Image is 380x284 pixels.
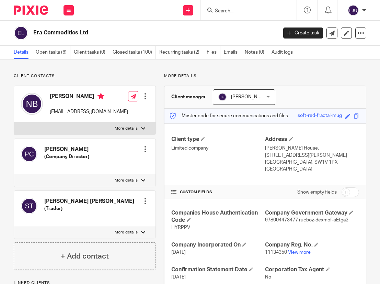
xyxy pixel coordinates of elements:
h5: (Company Director) [44,153,89,160]
a: Recurring tasks (2) [159,46,203,59]
span: HYRPPV [171,225,190,230]
a: Client tasks (0) [74,46,109,59]
span: 11134350 [265,250,287,255]
p: Client contacts [14,73,156,79]
h4: Company Government Gateway [265,209,359,217]
p: More details [115,178,138,183]
p: More details [164,73,366,79]
h4: CUSTOM FIELDS [171,189,265,195]
a: Files [207,46,220,59]
a: View more [288,250,311,255]
img: svg%3E [21,93,43,115]
h4: Company Incorporated On [171,241,265,249]
p: [PERSON_NAME] House, [STREET_ADDRESS][PERSON_NAME] [265,145,359,159]
h4: [PERSON_NAME] [50,93,128,101]
img: svg%3E [348,5,359,16]
p: [GEOGRAPHIC_DATA], SW1V 1PX [265,159,359,166]
a: Closed tasks (100) [113,46,156,59]
i: Primary [97,93,104,100]
h4: Address [265,136,359,143]
img: Pixie [14,6,48,15]
h4: [PERSON_NAME] [PERSON_NAME] [44,198,134,205]
span: [PERSON_NAME] [231,95,269,99]
span: 978004473477 rucboz-dexmof-sEtga2 [265,218,348,222]
h4: Corporation Tax Agent [265,266,359,273]
a: Emails [224,46,241,59]
p: More details [115,126,138,131]
span: No [265,275,271,280]
span: [DATE] [171,250,186,255]
img: svg%3E [218,93,227,101]
input: Search [214,8,276,14]
h2: Era Commodities Ltd [33,29,225,36]
div: soft-red-fractal-mug [298,112,342,120]
span: [DATE] [171,275,186,280]
a: Details [14,46,32,59]
p: More details [115,230,138,235]
h4: Confirmation Statement Date [171,266,265,273]
h4: [PERSON_NAME] [44,146,89,153]
h4: Company Reg. No. [265,241,359,249]
p: Master code for secure communications and files [170,112,288,119]
a: Open tasks (6) [36,46,70,59]
a: Notes (0) [245,46,268,59]
h4: Client type [171,136,265,143]
h4: + Add contact [61,251,109,262]
img: svg%3E [14,26,28,40]
label: Show empty fields [297,189,337,196]
a: Audit logs [272,46,296,59]
img: svg%3E [21,198,37,214]
h3: Client manager [171,94,206,100]
p: [GEOGRAPHIC_DATA] [265,166,359,173]
a: Create task [283,28,323,39]
h4: Companies House Authentication Code [171,209,265,224]
p: [EMAIL_ADDRESS][DOMAIN_NAME] [50,108,128,115]
h5: (Trader) [44,205,134,212]
p: Limited company [171,145,265,152]
img: svg%3E [21,146,37,162]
